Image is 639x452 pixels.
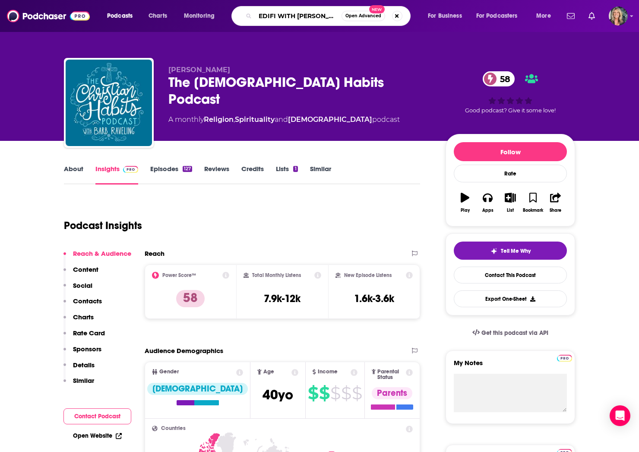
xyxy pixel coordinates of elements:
[557,355,572,362] img: Podchaser Pro
[454,142,567,161] button: Follow
[252,272,301,278] h2: Total Monthly Listens
[476,10,518,22] span: For Podcasters
[63,249,131,265] button: Reach & Audience
[369,5,385,13] span: New
[454,165,567,182] div: Rate
[73,265,98,274] p: Content
[241,165,264,185] a: Credits
[483,71,515,86] a: 58
[454,242,567,260] button: tell me why sparkleTell Me Why
[143,9,172,23] a: Charts
[66,60,152,146] img: The Christian Habits Podcast
[557,353,572,362] a: Pro website
[507,208,514,213] div: List
[481,329,548,337] span: Get this podcast via API
[64,219,142,232] h1: Podcast Insights
[422,9,473,23] button: open menu
[162,272,196,278] h2: Power Score™
[308,386,318,400] span: $
[341,386,351,400] span: $
[204,115,234,124] a: Religion
[585,9,598,23] a: Show notifications dropdown
[73,313,94,321] p: Charts
[563,9,578,23] a: Show notifications dropdown
[454,359,567,374] label: My Notes
[63,297,102,313] button: Contacts
[73,432,122,439] a: Open Website
[263,386,293,403] span: 40 yo
[73,376,94,385] p: Similar
[490,248,497,255] img: tell me why sparkle
[264,292,301,305] h3: 7.9k-12k
[428,10,462,22] span: For Business
[73,345,101,353] p: Sponsors
[63,361,95,377] button: Details
[63,345,101,361] button: Sponsors
[499,187,522,218] button: List
[454,267,567,283] a: Contact This Podcast
[150,165,192,185] a: Episodes127
[159,369,179,375] span: Gender
[145,249,164,258] h2: Reach
[344,272,392,278] h2: New Episode Listens
[168,115,400,125] div: A monthly podcast
[178,9,226,23] button: open menu
[235,115,275,124] a: Spirituality
[145,347,223,355] h2: Audience Demographics
[234,115,235,124] span: ,
[610,405,630,426] div: Open Intercom Messenger
[101,9,144,23] button: open menu
[255,9,342,23] input: Search podcasts, credits, & more...
[550,208,561,213] div: Share
[63,329,105,345] button: Rate Card
[476,187,499,218] button: Apps
[461,208,470,213] div: Play
[522,187,544,218] button: Bookmark
[536,10,551,22] span: More
[288,115,372,124] a: [DEMOGRAPHIC_DATA]
[319,386,329,400] span: $
[204,165,229,185] a: Reviews
[73,297,102,305] p: Contacts
[161,426,186,431] span: Countries
[454,187,476,218] button: Play
[275,115,288,124] span: and
[63,281,92,297] button: Social
[123,166,138,173] img: Podchaser Pro
[147,383,248,395] div: [DEMOGRAPHIC_DATA]
[263,369,274,375] span: Age
[352,386,362,400] span: $
[609,6,628,25] img: User Profile
[240,6,419,26] div: Search podcasts, credits, & more...
[354,292,394,305] h3: 1.6k-3.6k
[465,107,556,114] span: Good podcast? Give it some love!
[491,71,515,86] span: 58
[149,10,167,22] span: Charts
[176,290,205,307] p: 58
[63,265,98,281] button: Content
[73,281,92,290] p: Social
[342,11,385,21] button: Open AdvancedNew
[446,66,575,119] div: 58Good podcast? Give it some love!
[7,8,90,24] img: Podchaser - Follow, Share and Rate Podcasts
[63,408,131,424] button: Contact Podcast
[609,6,628,25] span: Logged in as lisa.beech
[530,9,562,23] button: open menu
[95,165,138,185] a: InsightsPodchaser Pro
[454,290,567,307] button: Export One-Sheet
[345,14,381,18] span: Open Advanced
[377,369,404,380] span: Parental Status
[73,361,95,369] p: Details
[330,386,340,400] span: $
[64,165,83,185] a: About
[73,249,131,258] p: Reach & Audience
[168,66,230,74] span: [PERSON_NAME]
[523,208,543,213] div: Bookmark
[183,166,192,172] div: 127
[544,187,567,218] button: Share
[276,165,297,185] a: Lists1
[609,6,628,25] button: Show profile menu
[107,10,133,22] span: Podcasts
